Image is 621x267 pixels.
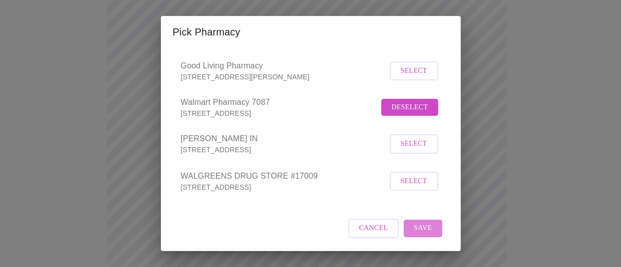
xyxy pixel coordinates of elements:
[359,222,388,235] span: Cancel
[401,175,427,188] span: Select
[181,145,387,155] p: [STREET_ADDRESS]
[390,61,438,81] button: Select
[390,172,438,191] button: Select
[181,96,379,108] span: Walmart Pharmacy 7087
[401,65,427,77] span: Select
[181,60,387,72] span: Good Living Pharmacy
[173,24,449,40] h2: Pick Pharmacy
[181,182,387,192] p: [STREET_ADDRESS]
[181,133,387,145] span: [PERSON_NAME] IN
[181,72,387,82] p: [STREET_ADDRESS][PERSON_NAME]
[401,138,427,150] span: Select
[390,134,438,154] button: Select
[391,101,428,114] span: Deselect
[181,108,379,118] p: [STREET_ADDRESS]
[181,170,387,182] span: WALGREENS DRUG STORE #17009
[404,220,442,237] button: Save
[381,99,438,116] button: Deselect
[348,219,399,238] button: Cancel
[414,222,432,235] span: Save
